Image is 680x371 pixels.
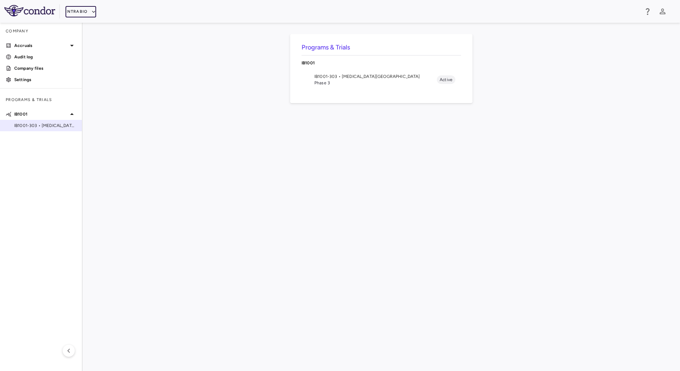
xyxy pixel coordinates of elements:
[14,76,76,83] p: Settings
[66,6,96,17] button: IntraBio
[14,111,68,117] p: IB1001
[302,60,461,66] p: IB1001
[302,43,461,52] h6: Programs & Trials
[14,65,76,71] p: Company files
[314,73,437,80] span: IB1001-303 • [MEDICAL_DATA][GEOGRAPHIC_DATA]
[437,76,455,83] span: Active
[14,42,68,49] p: Accruals
[302,70,461,89] li: IB1001-303 • [MEDICAL_DATA][GEOGRAPHIC_DATA]Phase 3Active
[302,55,461,70] div: IB1001
[4,5,55,16] img: logo-full-SnFGN8VE.png
[14,122,76,129] span: IB1001-303 • [MEDICAL_DATA][GEOGRAPHIC_DATA]
[14,54,76,60] p: Audit log
[314,80,437,86] span: Phase 3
